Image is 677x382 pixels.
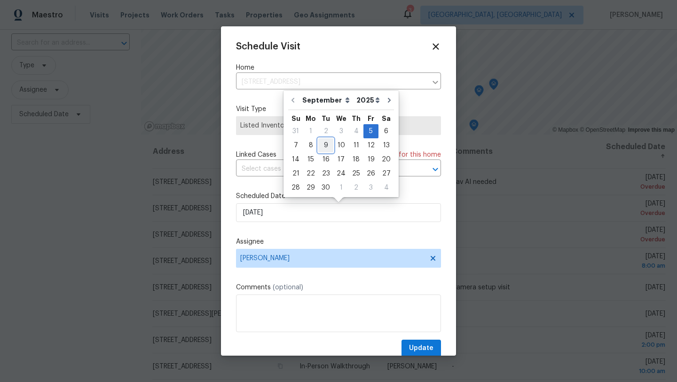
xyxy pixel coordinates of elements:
span: Linked Cases [236,150,276,159]
div: Thu Sep 11 2025 [349,138,363,152]
div: Sun Aug 31 2025 [288,124,303,138]
div: Thu Oct 02 2025 [349,181,363,195]
div: 31 [288,125,303,138]
div: Tue Sep 30 2025 [318,181,333,195]
div: Tue Sep 09 2025 [318,138,333,152]
button: Open [429,163,442,176]
div: Wed Sep 17 2025 [333,152,349,167]
div: Fri Sep 19 2025 [363,152,378,167]
div: 23 [318,167,333,180]
div: 21 [288,167,303,180]
abbr: Sunday [291,115,300,122]
div: 25 [349,167,363,180]
div: Sun Sep 28 2025 [288,181,303,195]
div: Sat Oct 04 2025 [378,181,394,195]
input: Select cases [236,162,415,176]
div: 6 [378,125,394,138]
label: Comments [236,283,441,292]
abbr: Thursday [352,115,361,122]
div: Sun Sep 21 2025 [288,167,303,181]
div: 24 [333,167,349,180]
div: Mon Sep 15 2025 [303,152,318,167]
button: Go to previous month [286,91,300,110]
div: Fri Sep 26 2025 [363,167,378,181]
div: 5 [363,125,378,138]
div: 17 [333,153,349,166]
div: Tue Sep 23 2025 [318,167,333,181]
span: Listed Inventory Diagnostic [240,121,437,130]
div: Wed Sep 10 2025 [333,138,349,152]
div: 3 [333,125,349,138]
span: (optional) [273,284,303,291]
div: 28 [288,181,303,194]
div: Wed Oct 01 2025 [333,181,349,195]
select: Month [300,93,354,107]
button: Go to next month [382,91,396,110]
div: 9 [318,139,333,152]
div: 30 [318,181,333,194]
div: 19 [363,153,378,166]
button: Update [401,340,441,357]
div: Mon Sep 01 2025 [303,124,318,138]
div: Tue Sep 16 2025 [318,152,333,167]
div: Mon Sep 29 2025 [303,181,318,195]
div: Thu Sep 18 2025 [349,152,363,167]
select: Year [354,93,382,107]
label: Assignee [236,237,441,247]
div: Sat Sep 06 2025 [378,124,394,138]
div: 29 [303,181,318,194]
div: Fri Oct 03 2025 [363,181,378,195]
div: 27 [378,167,394,180]
div: 15 [303,153,318,166]
div: 22 [303,167,318,180]
div: 7 [288,139,303,152]
label: Home [236,63,441,72]
div: 20 [378,153,394,166]
div: Mon Sep 22 2025 [303,167,318,181]
abbr: Tuesday [322,115,330,122]
abbr: Saturday [382,115,391,122]
div: 2 [349,181,363,194]
div: Sun Sep 14 2025 [288,152,303,167]
abbr: Friday [368,115,374,122]
div: Thu Sep 25 2025 [349,167,363,181]
span: [PERSON_NAME] [240,255,425,262]
input: M/D/YYYY [236,203,441,222]
label: Scheduled Date [236,191,441,201]
div: 18 [349,153,363,166]
abbr: Monday [306,115,316,122]
span: Schedule Visit [236,42,300,51]
span: Close [431,41,441,52]
abbr: Wednesday [336,115,346,122]
div: Fri Sep 05 2025 [363,124,378,138]
div: 16 [318,153,333,166]
div: 13 [378,139,394,152]
div: 1 [303,125,318,138]
div: Sat Sep 13 2025 [378,138,394,152]
div: Sat Sep 20 2025 [378,152,394,167]
div: Wed Sep 24 2025 [333,167,349,181]
div: Wed Sep 03 2025 [333,124,349,138]
div: Thu Sep 04 2025 [349,124,363,138]
div: 4 [378,181,394,194]
label: Visit Type [236,104,441,114]
div: Tue Sep 02 2025 [318,124,333,138]
div: 2 [318,125,333,138]
div: Fri Sep 12 2025 [363,138,378,152]
div: Mon Sep 08 2025 [303,138,318,152]
div: 11 [349,139,363,152]
div: 8 [303,139,318,152]
div: Sat Sep 27 2025 [378,167,394,181]
div: 10 [333,139,349,152]
span: Update [409,342,433,354]
div: 4 [349,125,363,138]
div: 3 [363,181,378,194]
div: 14 [288,153,303,166]
div: Sun Sep 07 2025 [288,138,303,152]
input: Enter in an address [236,75,427,89]
div: 12 [363,139,378,152]
div: 1 [333,181,349,194]
div: 26 [363,167,378,180]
